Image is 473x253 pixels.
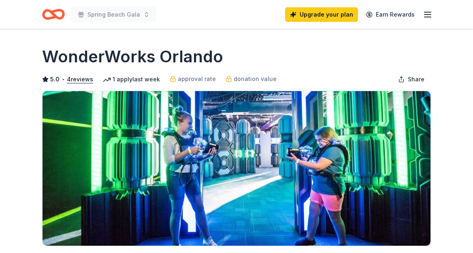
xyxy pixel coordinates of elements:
a: Home [42,5,65,24]
a: Earn Rewards [361,7,420,22]
span: Share [408,74,424,84]
a: donation value [226,74,277,84]
span: Spring Beach Gala [87,10,140,19]
span: 5.0 [50,74,60,84]
button: 4reviews [67,74,93,84]
button: Spring Beach Gala [71,6,156,23]
span: approval rate [178,74,216,84]
a: Upgrade your plan [285,7,358,22]
img: Image for WonderWorks Orlando [43,91,430,246]
h1: WonderWorks Orlando [42,45,223,68]
span: • [62,76,65,83]
div: 1 apply last week [103,74,160,84]
span: donation value [234,74,277,84]
button: Share [392,71,431,87]
a: approval rate [170,74,216,84]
